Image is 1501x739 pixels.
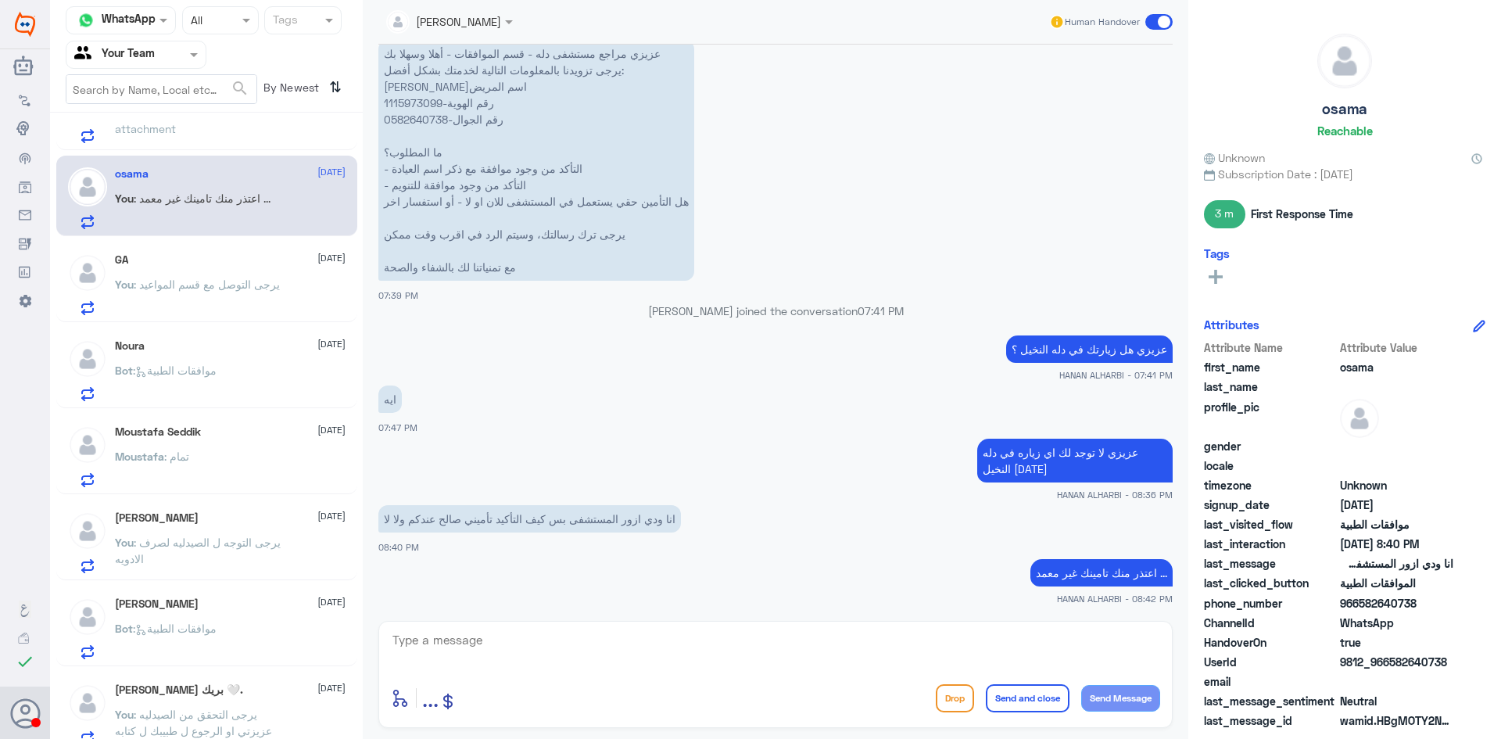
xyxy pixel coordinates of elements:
[68,167,107,206] img: defaultAdmin.png
[1204,634,1337,651] span: HandoverOn
[317,509,346,523] span: [DATE]
[115,167,149,181] h5: osama
[68,339,107,378] img: defaultAdmin.png
[1057,488,1173,501] span: HANAN ALHARBI - 08:36 PM
[1204,555,1337,572] span: last_message
[1318,34,1371,88] img: defaultAdmin.png
[1204,536,1337,552] span: last_interaction
[1340,654,1453,670] span: 9812_966582640738
[986,684,1069,712] button: Send and close
[231,76,249,102] button: search
[1340,438,1453,454] span: null
[1340,575,1453,591] span: الموافقات الطبية
[115,622,133,635] span: Bot
[134,192,270,205] span: : اعتذر منك تامينك غير معمد ...
[68,597,107,637] img: defaultAdmin.png
[1204,200,1245,228] span: 3 m
[1204,317,1259,332] h6: Attributes
[1340,516,1453,533] span: موافقات الطبية
[115,708,134,721] span: You
[1030,559,1173,587] p: 5/10/2025, 8:42 PM
[1204,693,1337,709] span: last_message_sentiment
[1340,615,1453,631] span: 2
[1204,712,1337,729] span: last_message_id
[378,386,402,413] p: 5/10/2025, 7:47 PM
[115,597,199,611] h5: ابو عبدالله
[257,74,323,106] span: By Newest
[66,75,256,103] input: Search by Name, Local etc…
[164,450,189,463] span: : تمام
[1204,615,1337,631] span: ChannelId
[133,622,217,635] span: : موافقات الطبية
[68,683,107,723] img: defaultAdmin.png
[1204,575,1337,591] span: last_clicked_button
[1204,595,1337,612] span: phone_number
[1340,399,1379,438] img: defaultAdmin.png
[378,40,694,281] p: 5/10/2025, 7:39 PM
[378,290,418,300] span: 07:39 PM
[317,337,346,351] span: [DATE]
[317,423,346,437] span: [DATE]
[317,251,346,265] span: [DATE]
[1204,149,1265,166] span: Unknown
[115,683,243,697] h5: ندى آل بريك 🤍.
[1081,685,1160,712] button: Send Message
[1340,693,1453,709] span: 0
[115,425,201,439] h5: Moustafa Seddik
[270,11,298,31] div: Tags
[133,364,217,377] span: : موافقات الطبية
[115,192,134,205] span: You
[936,684,974,712] button: Drop
[68,425,107,465] img: defaultAdmin.png
[1204,477,1337,493] span: timezone
[115,253,128,267] h5: GA
[15,12,35,37] img: Widebot Logo
[1204,497,1337,513] span: signup_date
[1340,555,1453,572] span: انا ودي ازور المستشفى بس كيف التأكيد تأميني صالح عندكم ولا لا
[1204,399,1337,435] span: profile_pic
[231,79,249,98] span: search
[317,595,346,609] span: [DATE]
[16,652,34,671] i: check
[422,680,439,716] button: ...
[74,43,98,66] img: yourTeam.svg
[115,536,281,565] span: : يرجى التوجه ل الصيدليه لصرف الادويه
[1340,595,1453,612] span: 966582640738
[1204,359,1337,375] span: first_name
[134,278,280,291] span: : يرجى التوصل مع قسم المواعيد
[378,422,417,432] span: 07:47 PM
[317,681,346,695] span: [DATE]
[68,253,107,292] img: defaultAdmin.png
[68,511,107,551] img: defaultAdmin.png
[1322,100,1367,118] h5: osama
[10,698,40,728] button: Avatar
[378,303,1173,319] p: [PERSON_NAME] joined the conversation
[1204,246,1230,260] h6: Tags
[1204,516,1337,533] span: last_visited_flow
[1251,206,1353,222] span: First Response Time
[115,450,164,463] span: Moustafa
[1204,673,1337,690] span: email
[1317,124,1373,138] h6: Reachable
[1340,712,1453,729] span: wamid.HBgMOTY2NTgyNjQwNzM4FQIAEhgUM0FCQTI4NjI2NkM2MTQ4NTM0OUYA
[1204,339,1337,356] span: Attribute Name
[1204,457,1337,474] span: locale
[1006,335,1173,363] p: 5/10/2025, 7:41 PM
[115,536,134,549] span: You
[1340,634,1453,651] span: true
[1340,457,1453,474] span: null
[1204,378,1337,395] span: last_name
[115,278,134,291] span: You
[1340,359,1453,375] span: osama
[1340,673,1453,690] span: null
[1204,654,1337,670] span: UserId
[977,439,1173,483] p: 5/10/2025, 8:36 PM
[1340,497,1453,513] span: 2025-10-05T16:37:48.014Z
[1340,339,1453,356] span: Attribute Value
[115,364,133,377] span: Bot
[115,511,199,525] h5: Mahmoud Abdellah
[1057,592,1173,605] span: HANAN ALHARBI - 08:42 PM
[422,683,439,712] span: ...
[858,304,904,317] span: 07:41 PM
[329,74,342,100] i: ⇅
